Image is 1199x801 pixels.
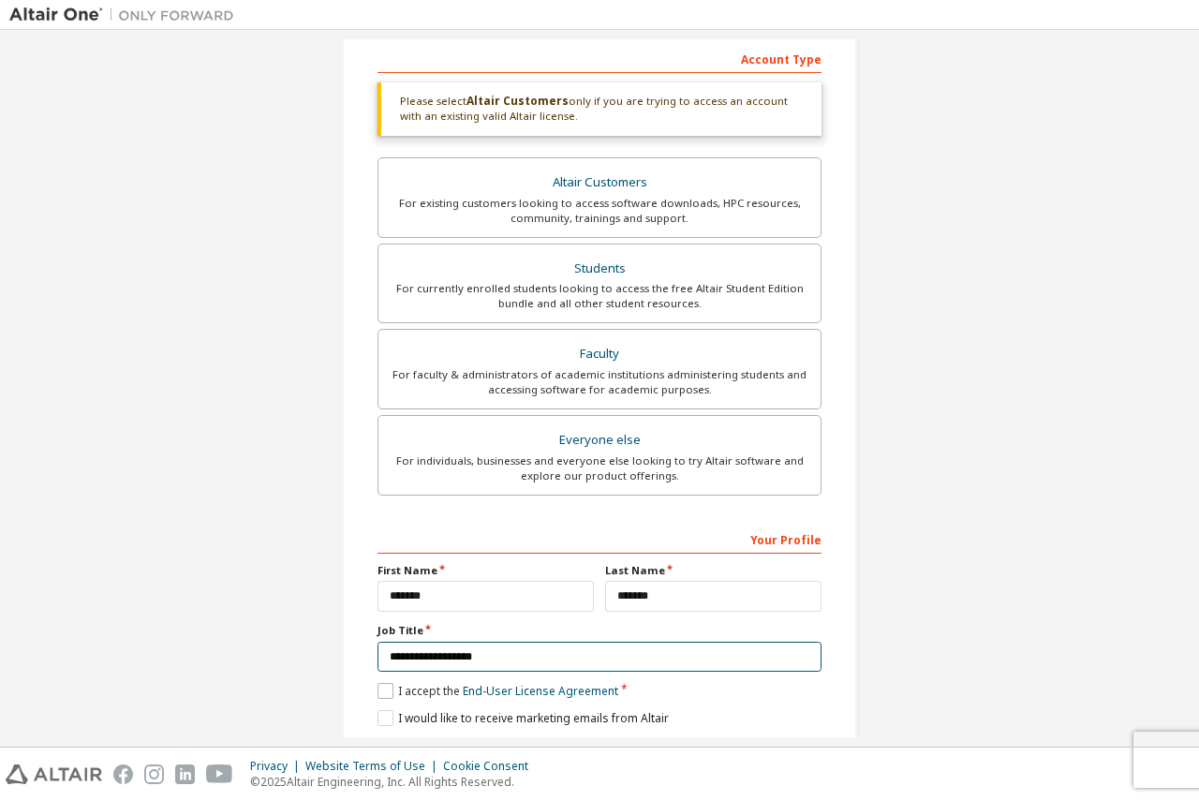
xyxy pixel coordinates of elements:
[466,93,569,109] b: Altair Customers
[113,764,133,784] img: facebook.svg
[443,759,540,774] div: Cookie Consent
[390,427,809,453] div: Everyone else
[250,774,540,790] p: © 2025 Altair Engineering, Inc. All Rights Reserved.
[390,281,809,311] div: For currently enrolled students looking to access the free Altair Student Edition bundle and all ...
[250,759,305,774] div: Privacy
[305,759,443,774] div: Website Terms of Use
[377,82,822,136] div: Please select only if you are trying to access an account with an existing valid Altair license.
[377,563,594,578] label: First Name
[377,683,618,699] label: I accept the
[605,563,822,578] label: Last Name
[377,43,822,73] div: Account Type
[390,453,809,483] div: For individuals, businesses and everyone else looking to try Altair software and explore our prod...
[390,196,809,226] div: For existing customers looking to access software downloads, HPC resources, community, trainings ...
[390,341,809,367] div: Faculty
[377,623,822,638] label: Job Title
[144,764,164,784] img: instagram.svg
[390,170,809,196] div: Altair Customers
[377,524,822,554] div: Your Profile
[390,367,809,397] div: For faculty & administrators of academic institutions administering students and accessing softwa...
[206,764,233,784] img: youtube.svg
[9,6,244,24] img: Altair One
[6,764,102,784] img: altair_logo.svg
[175,764,195,784] img: linkedin.svg
[390,256,809,282] div: Students
[377,710,669,726] label: I would like to receive marketing emails from Altair
[463,683,618,699] a: End-User License Agreement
